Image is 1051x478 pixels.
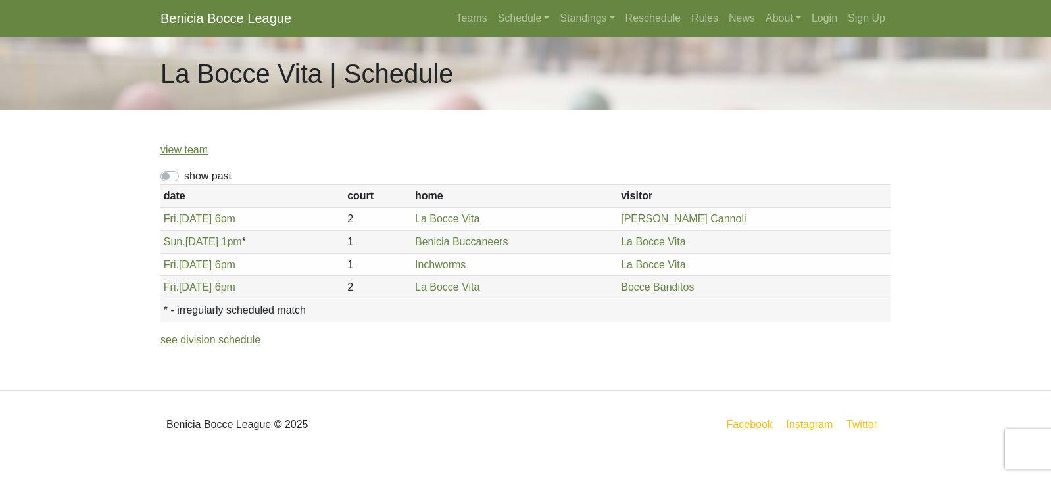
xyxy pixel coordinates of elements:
th: visitor [618,185,891,208]
a: News [723,5,760,32]
a: Standings [554,5,620,32]
span: Fri. [164,281,179,293]
a: [PERSON_NAME] Cannoli [621,213,746,224]
th: * - irregularly scheduled match [160,299,891,321]
a: Twitter [844,416,888,433]
a: La Bocce Vita [415,281,479,293]
a: see division schedule [160,334,260,345]
a: La Bocce Vita [415,213,479,224]
a: La Bocce Vita [621,259,685,270]
a: Inchworms [415,259,466,270]
a: Sign Up [843,5,891,32]
a: Instagram [783,416,835,433]
a: Benicia Bocce League [160,5,291,32]
td: 1 [344,231,412,254]
a: Fri.[DATE] 6pm [164,281,235,293]
a: view team [160,144,208,155]
span: Sun. [164,236,185,247]
div: Benicia Bocce League © 2025 [151,401,525,448]
span: Fri. [164,213,179,224]
a: Login [806,5,843,32]
a: Fri.[DATE] 6pm [164,259,235,270]
td: 2 [344,208,412,231]
a: Teams [451,5,492,32]
a: Rules [686,5,723,32]
a: Fri.[DATE] 6pm [164,213,235,224]
a: Reschedule [620,5,687,32]
a: Schedule [493,5,555,32]
span: Fri. [164,259,179,270]
label: show past [184,168,232,184]
a: Benicia Buccaneers [415,236,508,247]
h1: La Bocce Vita | Schedule [160,58,454,89]
th: home [412,185,618,208]
a: Sun.[DATE] 1pm [164,236,242,247]
td: 1 [344,253,412,276]
td: 2 [344,276,412,299]
a: About [760,5,806,32]
th: date [160,185,344,208]
a: Facebook [724,416,775,433]
th: court [344,185,412,208]
a: Bocce Banditos [621,281,694,293]
a: La Bocce Vita [621,236,685,247]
